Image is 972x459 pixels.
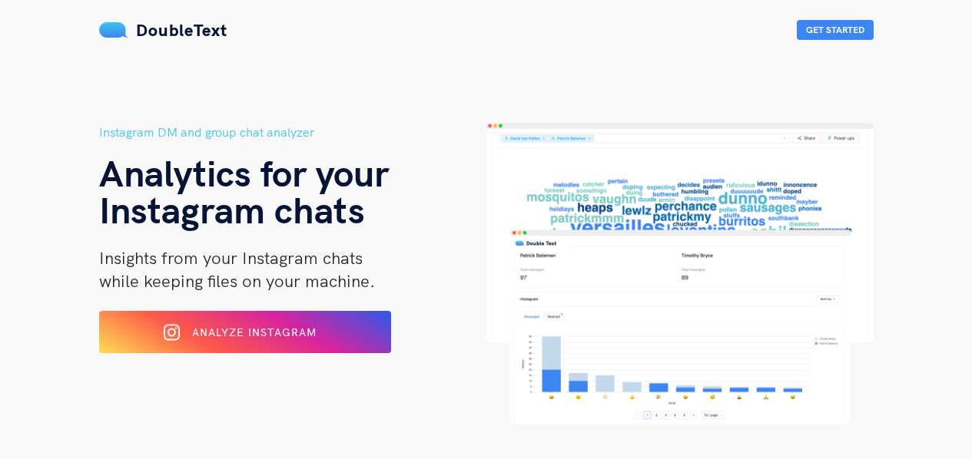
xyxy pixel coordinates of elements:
[486,123,874,424] img: hero
[99,19,227,41] a: DoubleText
[99,150,389,196] span: Analytics for your
[99,311,391,353] button: Analyze Instagram
[797,20,874,40] button: Get Started
[99,331,391,345] a: Analyze Instagram
[192,325,317,339] span: Analyze Instagram
[99,247,363,269] span: Insights from your Instagram chats
[136,19,227,41] span: DoubleText
[99,22,128,38] img: mS3x8y1f88AAAAABJRU5ErkJggg==
[99,270,375,292] span: while keeping files on your machine.
[99,187,365,233] span: Instagram chats
[99,123,486,142] h5: Instagram DM and group chat analyzer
